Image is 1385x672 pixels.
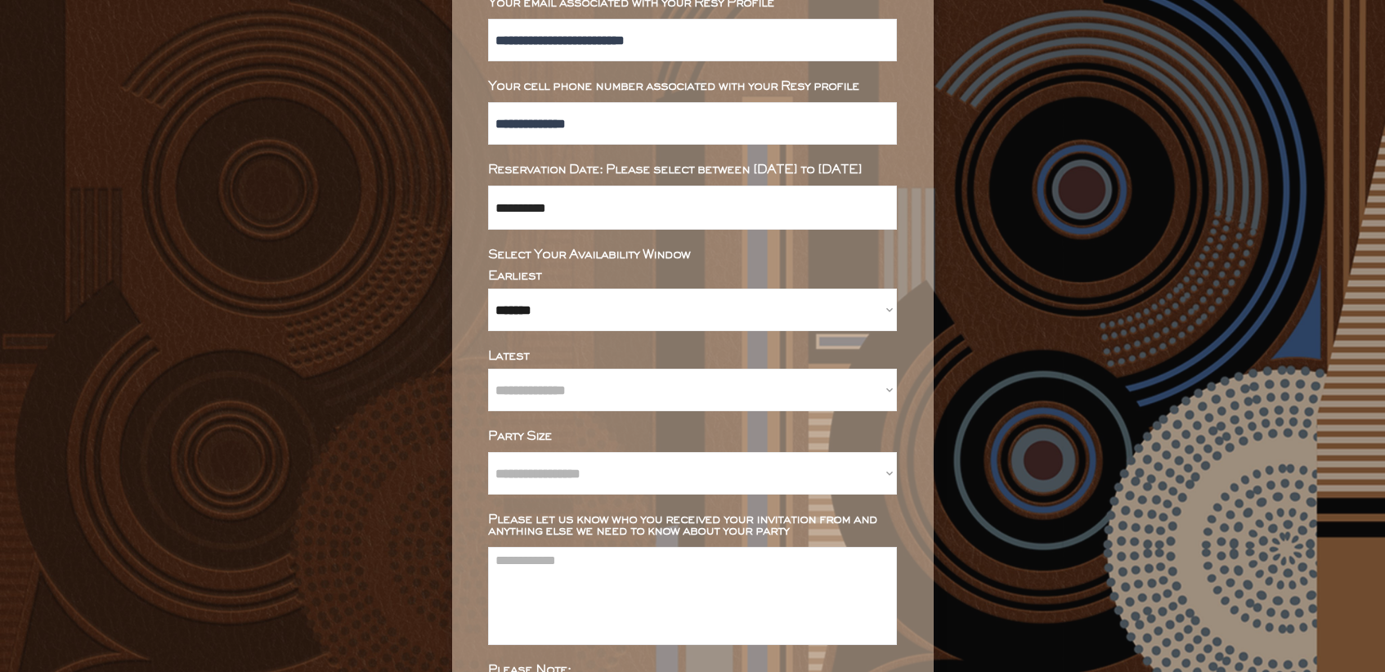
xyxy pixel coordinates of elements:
[488,514,897,537] div: Please let us know who you received your invitation from and anything else we need to know about ...
[488,271,897,282] div: Earliest
[488,164,897,176] div: Reservation Date: Please select between [DATE] to [DATE]
[488,431,897,442] div: Party Size
[488,81,897,92] div: Your cell phone number associated with your Resy profile
[488,351,897,362] div: Latest
[488,249,897,261] div: Select Your Availability Window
